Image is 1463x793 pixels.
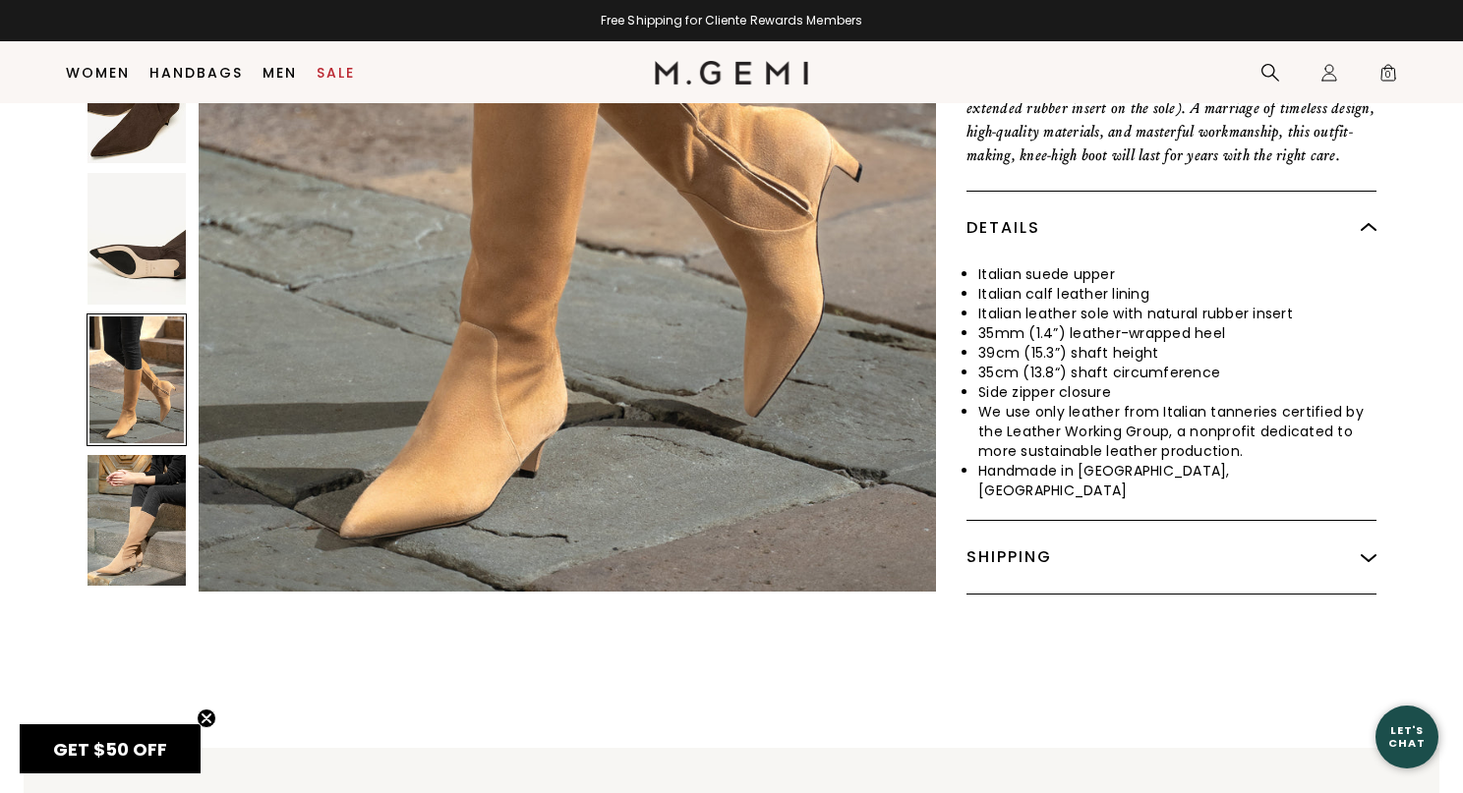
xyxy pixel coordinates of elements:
[966,192,1376,264] div: Details
[53,737,167,762] span: GET $50 OFF
[966,521,1376,594] div: Shipping
[978,461,1376,500] li: Handmade in [GEOGRAPHIC_DATA], [GEOGRAPHIC_DATA]
[978,402,1376,461] li: We use only leather from Italian tanneries certified by the Leather Working Group, a nonprofit de...
[978,363,1376,382] li: 35cm (13.8“) shaft circumference
[978,323,1376,343] li: 35mm (1.4”) leather-wrapped heel
[149,65,243,81] a: Handbags
[978,304,1376,323] li: Italian leather sole with natural rubber insert
[978,264,1376,284] li: Italian suede upper
[263,65,297,81] a: Men
[88,455,186,586] img: The Tina
[978,343,1376,363] li: 39cm (15.3”) shaft height
[1378,67,1398,86] span: 0
[966,49,1376,167] p: Crafted from soft suede, The [PERSON_NAME] features an on-trend kitten heel and a sleek pointed t...
[1375,724,1438,749] div: Let's Chat
[978,382,1376,402] li: Side zipper closure
[66,65,130,81] a: Women
[197,708,216,728] button: Close teaser
[20,724,201,773] div: GET $50 OFFClose teaser
[978,284,1376,304] li: Italian calf leather lining
[655,61,809,85] img: M.Gemi
[317,65,355,81] a: Sale
[88,173,186,304] img: The Tina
